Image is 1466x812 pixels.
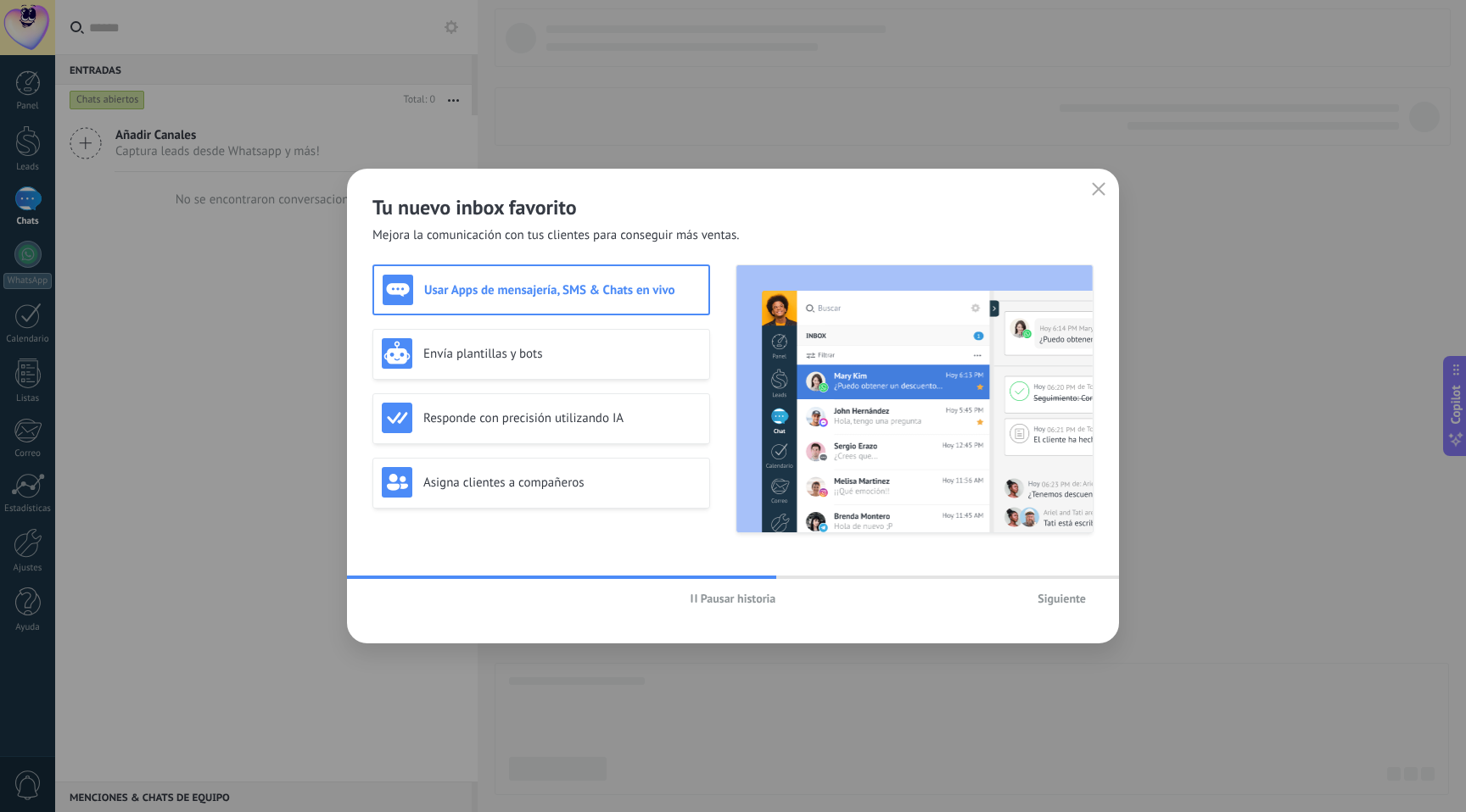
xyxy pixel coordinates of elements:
span: Pausar historia [701,592,776,604]
h3: Responde con precisión utilizando IA [423,410,701,426]
h3: Usar Apps de mensajería, SMS & Chats en vivo [424,282,700,298]
h2: Tu nuevo inbox favorito [372,194,1094,220]
span: Siguiente [1038,592,1086,604]
button: Siguiente [1030,586,1094,611]
button: Pausar historia [683,586,784,611]
h3: Envía plantillas y bots [423,346,701,362]
span: Mejora la comunicación con tus clientes para conseguir más ventas. [372,227,740,244]
h3: Asigna clientes a compañeros [423,475,701,491]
